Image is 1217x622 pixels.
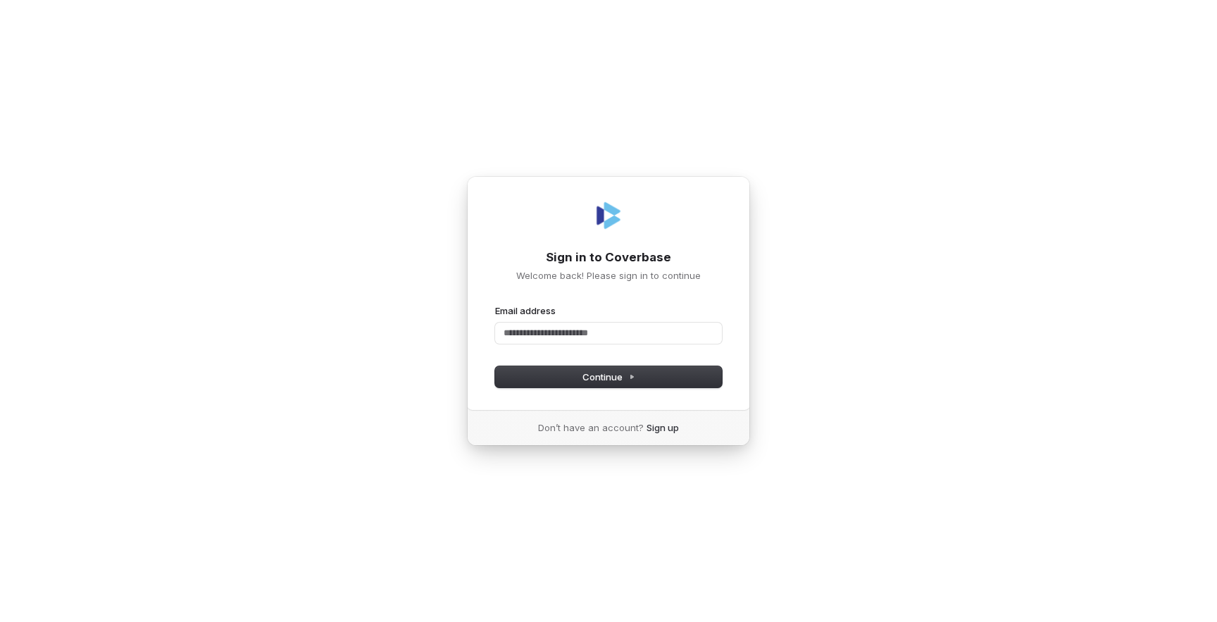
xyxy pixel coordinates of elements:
span: Don’t have an account? [538,421,644,434]
a: Sign up [647,421,679,434]
span: Continue [582,371,635,383]
label: Email address [495,304,556,317]
p: Welcome back! Please sign in to continue [495,269,722,282]
img: Coverbase [592,199,625,232]
button: Continue [495,366,722,387]
h1: Sign in to Coverbase [495,249,722,266]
